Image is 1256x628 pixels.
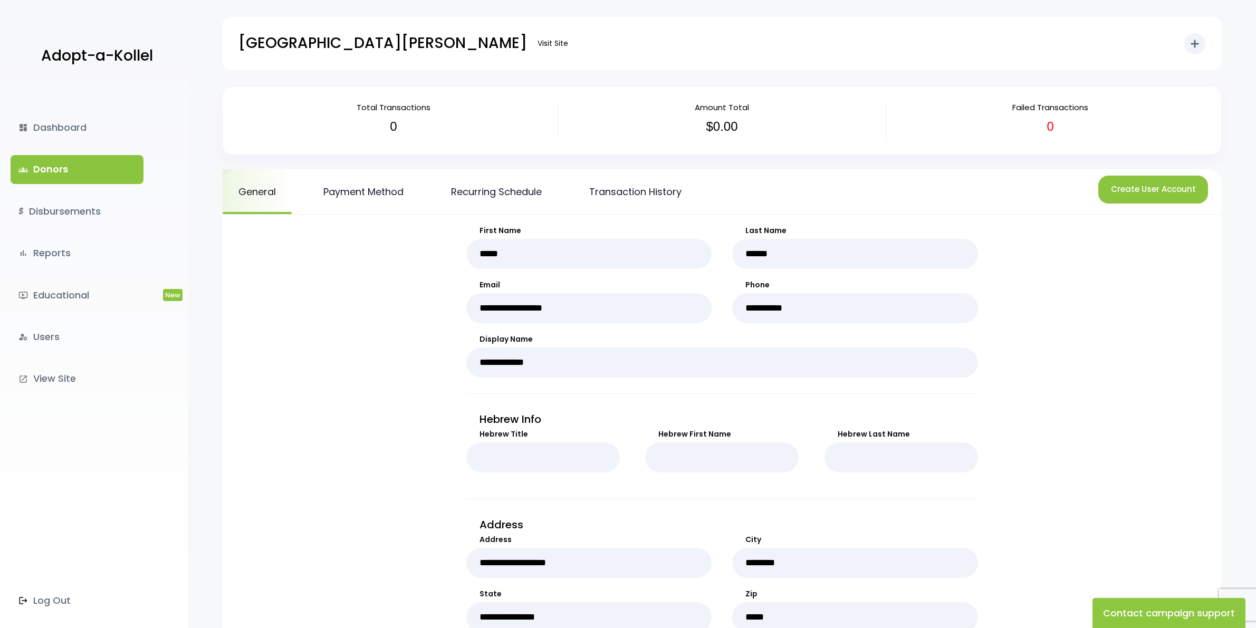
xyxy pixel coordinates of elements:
a: Payment Method [308,169,419,214]
h3: 0 [894,119,1206,134]
h3: 0 [237,119,550,134]
span: Total Transactions [357,102,430,113]
a: dashboardDashboard [11,113,143,142]
a: Log Out [11,586,143,615]
p: Address [466,515,978,534]
label: First Name [466,225,712,236]
p: [GEOGRAPHIC_DATA][PERSON_NAME] [238,30,527,56]
i: launch [18,374,28,384]
label: Phone [732,279,978,291]
p: Hebrew Info [466,410,978,429]
button: add [1184,33,1205,54]
label: Email [466,279,712,291]
a: Transaction History [573,169,697,214]
a: General [223,169,292,214]
label: Display Name [466,334,978,345]
label: Last Name [732,225,978,236]
span: Amount Total [695,102,749,113]
button: Contact campaign support [1092,598,1245,628]
label: Address [466,534,712,545]
span: groups [18,165,28,175]
i: bar_chart [18,248,28,258]
a: Adopt-a-Kollel [36,31,153,82]
label: Hebrew Title [466,429,620,440]
i: manage_accounts [18,332,28,342]
label: Zip [732,588,978,600]
i: ondemand_video [18,291,28,300]
label: Hebrew Last Name [824,429,978,440]
button: Create User Account [1098,176,1208,204]
span: Failed Transactions [1012,102,1088,113]
a: launchView Site [11,364,143,393]
i: dashboard [18,123,28,132]
label: State [466,588,712,600]
span: New [163,289,183,301]
a: groupsDonors [11,155,143,183]
a: $Disbursements [11,197,143,226]
i: add [1188,37,1201,50]
a: Visit Site [532,33,573,54]
a: Recurring Schedule [435,169,558,214]
i: $ [18,204,24,219]
h3: $0.00 [566,119,878,134]
label: City [732,534,978,545]
p: Adopt-a-Kollel [41,43,153,69]
label: Hebrew First Name [645,429,799,440]
a: ondemand_videoEducationalNew [11,281,143,310]
a: manage_accountsUsers [11,323,143,351]
a: bar_chartReports [11,239,143,267]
